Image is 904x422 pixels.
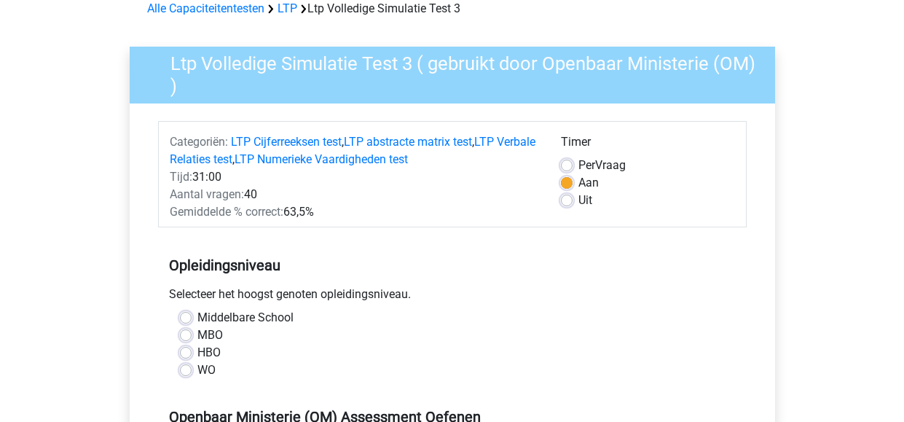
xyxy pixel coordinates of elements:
label: HBO [197,344,221,362]
a: LTP Cijferreeksen test [231,135,342,149]
label: WO [197,362,216,379]
h5: Opleidingsniveau [169,251,736,280]
label: MBO [197,327,223,344]
span: Categoriën: [170,135,228,149]
span: Tijd: [170,170,192,184]
a: LTP [278,1,297,15]
span: Gemiddelde % correct: [170,205,283,219]
span: Per [578,158,595,172]
div: 63,5% [159,203,550,221]
span: Aantal vragen: [170,187,244,201]
label: Uit [578,192,592,209]
a: LTP Verbale Relaties test [170,135,535,166]
div: , , , [159,133,550,168]
div: 40 [159,186,550,203]
a: LTP abstracte matrix test [344,135,472,149]
h3: Ltp Volledige Simulatie Test 3 ( gebruikt door Openbaar Ministerie (OM) ) [153,47,764,97]
label: Middelbare School [197,309,294,327]
label: Aan [578,174,599,192]
div: Timer [561,133,735,157]
div: Selecteer het hoogst genoten opleidingsniveau. [158,286,747,309]
div: 31:00 [159,168,550,186]
a: Alle Capaciteitentesten [147,1,264,15]
a: LTP Numerieke Vaardigheden test [235,152,408,166]
label: Vraag [578,157,626,174]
